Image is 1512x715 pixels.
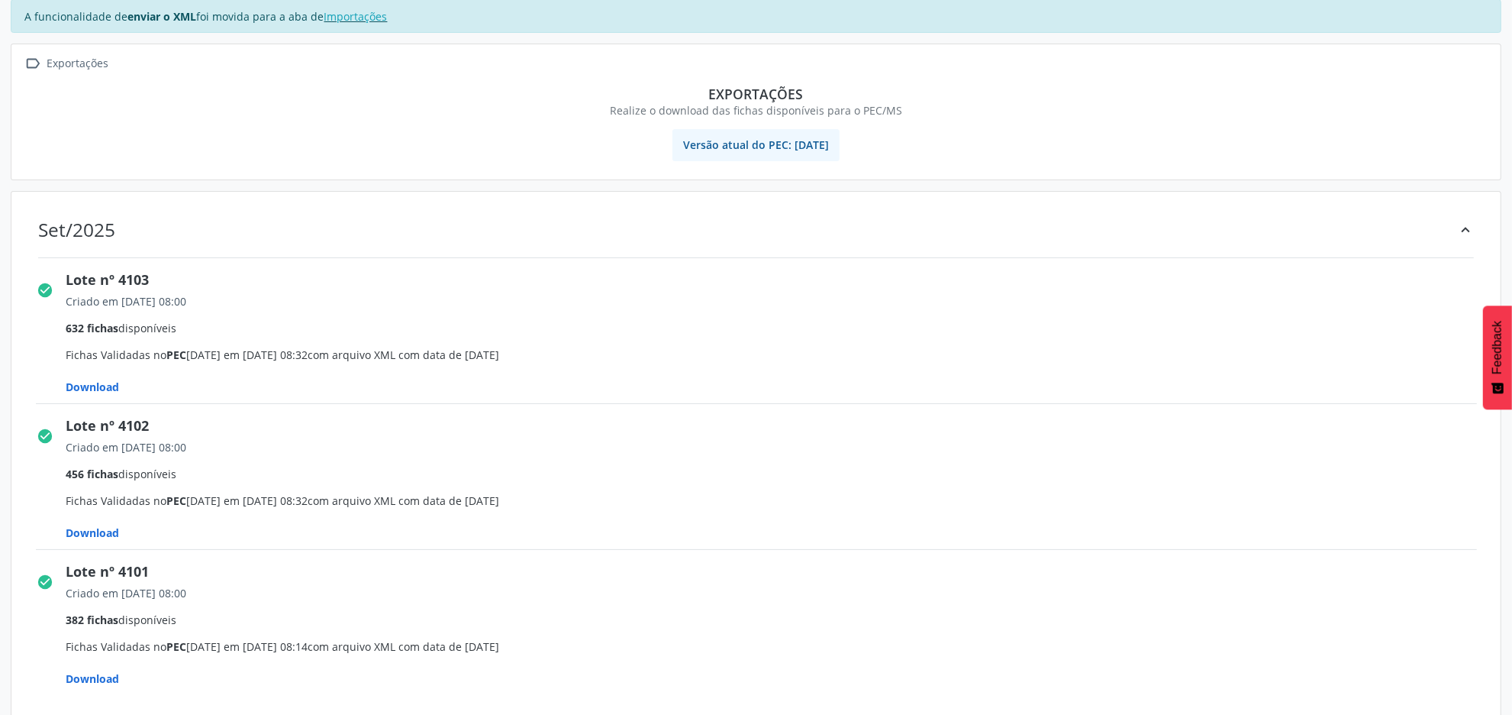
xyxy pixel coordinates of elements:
[33,102,1479,118] div: Realize o download das fichas disponíveis para o PEC/MS
[66,585,1488,601] div: Criado em [DATE] 08:00
[128,9,197,24] strong: enviar o XML
[167,493,187,508] span: PEC
[1457,218,1474,241] div: keyboard_arrow_up
[66,613,119,627] span: 382 fichas
[37,282,54,299] i: check_circle
[167,348,187,362] span: PEC
[66,270,1488,290] div: Lote nº 4103
[33,86,1479,102] div: Exportações
[37,428,54,445] i: check_circle
[66,321,119,335] span: 632 fichas
[324,9,388,24] a: Importações
[1491,321,1504,374] span: Feedback
[1457,222,1474,238] i: keyboard_arrow_up
[66,380,120,394] span: Download
[308,493,500,508] span: com arquivo XML com data de [DATE]
[66,467,119,481] span: 456 fichas
[66,293,1488,395] span: Fichas Validadas no [DATE] em [DATE] 08:32
[66,612,1488,628] div: disponíveis
[167,639,187,654] span: PEC
[66,466,1488,482] div: disponíveis
[44,53,111,75] div: Exportações
[66,439,1488,541] span: Fichas Validadas no [DATE] em [DATE] 08:32
[38,218,115,241] div: Set/2025
[66,561,1488,582] div: Lote nº 4101
[22,53,44,75] i: 
[66,293,1488,309] div: Criado em [DATE] 08:00
[66,526,120,540] span: Download
[672,129,840,161] span: Versão atual do PEC: [DATE]
[308,639,500,654] span: com arquivo XML com data de [DATE]
[1483,306,1512,409] button: Feedback - Mostrar pesquisa
[66,585,1488,687] span: Fichas Validadas no [DATE] em [DATE] 08:14
[308,348,500,362] span: com arquivo XML com data de [DATE]
[22,53,111,75] a:  Exportações
[66,439,1488,455] div: Criado em [DATE] 08:00
[66,320,1488,336] div: disponíveis
[66,671,120,686] span: Download
[66,416,1488,436] div: Lote nº 4102
[37,574,54,590] i: check_circle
